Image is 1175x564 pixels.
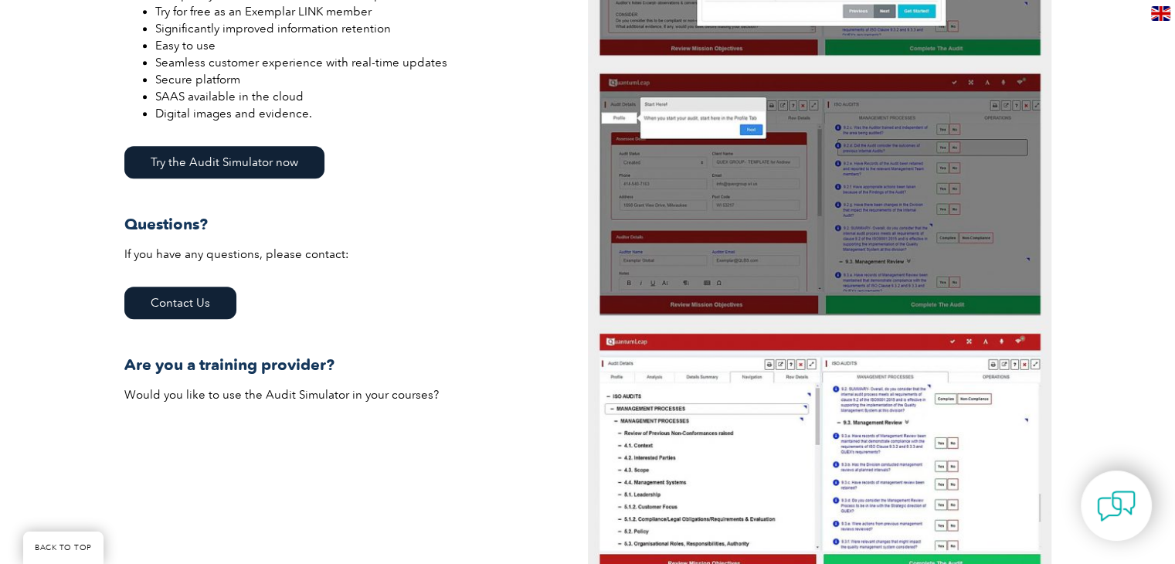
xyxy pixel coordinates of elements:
li: Digital images and evidence. [155,105,1051,122]
li: Try for free as an Exemplar LINK member [155,3,1051,20]
img: contact-chat.png [1097,487,1136,525]
li: Significantly improved information retention [155,20,1051,37]
img: en [1151,6,1170,21]
strong: Are you a training provider? [124,355,335,374]
li: Secure platform [155,71,1051,88]
li: SAAS available in the cloud [155,88,1051,105]
li: Seamless customer experience with real-time updates [155,54,1051,71]
li: Easy to use [155,37,1051,54]
strong: Questions? [124,215,208,233]
a: Try the Audit Simulator now [124,146,324,178]
p: If you have any questions, please contact: [124,246,1051,263]
p: Would you like to use the Audit Simulator in your courses? [124,386,1051,403]
a: BACK TO TOP [23,532,104,564]
a: Contact Us [124,287,236,319]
